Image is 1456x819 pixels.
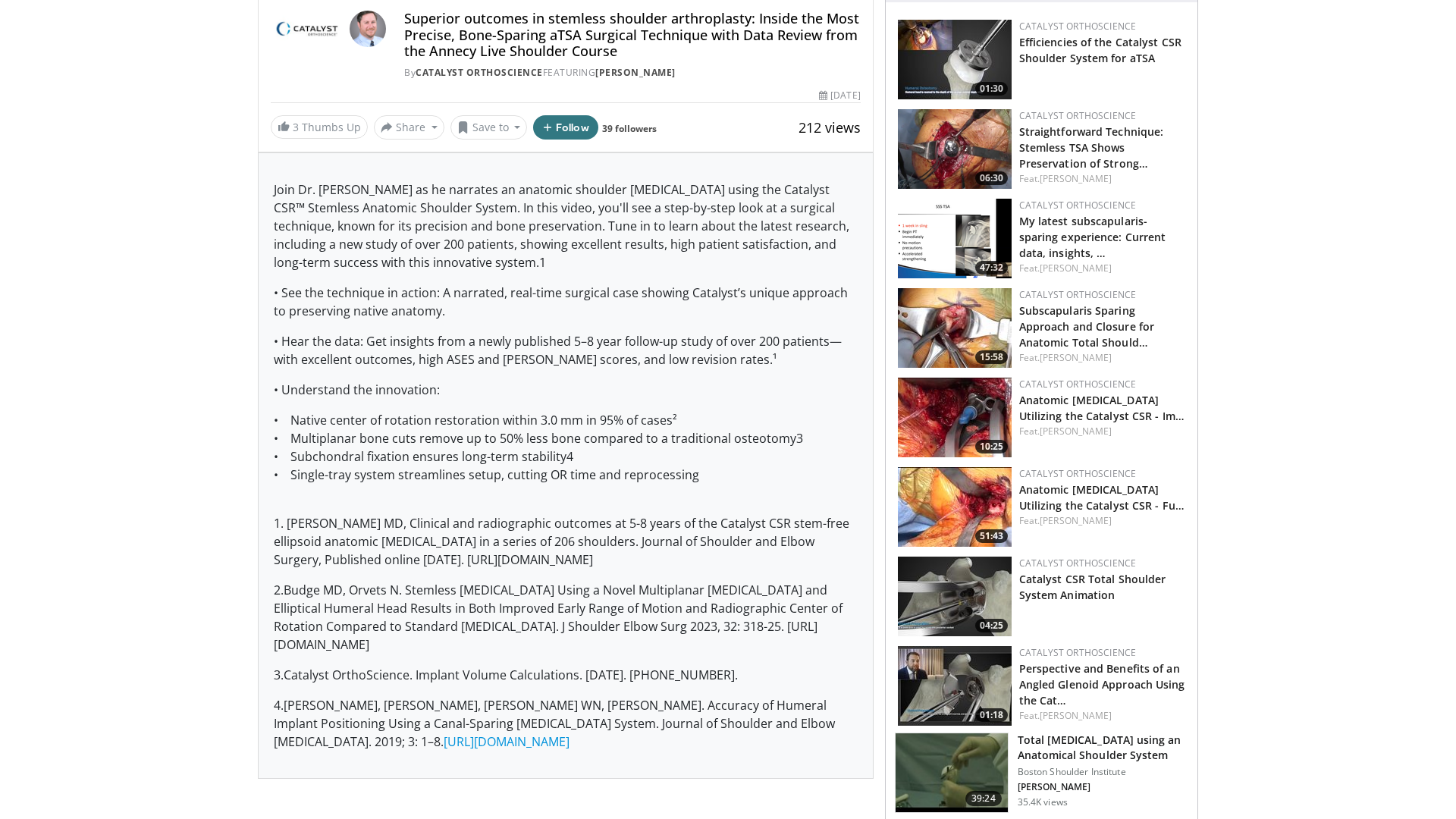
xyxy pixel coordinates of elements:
[1019,199,1137,212] a: Catalyst OrthoScience
[898,467,1012,547] a: 51:43
[274,381,858,399] p: • Understand the innovation:
[975,171,1008,185] span: 06:30
[374,115,444,140] button: Share
[1040,709,1112,722] a: [PERSON_NAME]
[898,109,1012,189] a: 06:30
[898,20,1012,99] a: 01:30
[274,666,858,684] p: 3.Catalyst OrthoScience. Implant Volume Calculations. [DATE]. [PHONE_NUMBER].
[1019,467,1137,480] a: Catalyst OrthoScience
[1040,262,1112,275] a: [PERSON_NAME]
[1019,288,1137,301] a: Catalyst OrthoScience
[1040,514,1112,527] a: [PERSON_NAME]
[898,199,1012,278] img: 80373a9b-554e-45fa-8df5-19b638f02d60.png.150x105_q85_crop-smart_upscale.png
[975,350,1008,364] span: 15:58
[896,733,1008,812] img: 38824_0000_3.png.150x105_q85_crop-smart_upscale.jpg
[1019,35,1181,65] a: Efficiencies of the Catalyst CSR Shoulder System for aTSA
[898,199,1012,278] a: 47:32
[271,115,368,139] a: 3 Thumbs Up
[1019,172,1185,186] div: Feat.
[1019,646,1137,659] a: Catalyst OrthoScience
[444,733,570,750] a: [URL][DOMAIN_NAME]
[350,11,386,47] img: Avatar
[1019,303,1154,350] a: Subscapularis Sparing Approach and Closure for Anatomic Total Should…
[1018,733,1188,763] h3: Total [MEDICAL_DATA] using an Anatomical Shoulder System
[975,529,1008,543] span: 51:43
[975,82,1008,96] span: 01:30
[274,411,858,484] p: • Native center of rotation restoration within 3.0 mm in 95% of cases² • Multiplanar bone cuts re...
[799,118,861,136] span: 212 views
[895,733,1188,813] a: 39:24 Total [MEDICAL_DATA] using an Anatomical Shoulder System Boston Shoulder Institute [PERSON_...
[898,557,1012,636] a: 04:25
[1018,781,1188,793] p: [PERSON_NAME]
[1019,214,1166,260] a: My latest subscapularis-sparing experience: Current data, insights, …
[975,708,1008,722] span: 01:18
[274,332,858,369] p: • Hear the data: Get insights from a newly published 5–8 year follow-up study of over 200 patient...
[898,288,1012,368] a: 15:58
[898,288,1012,368] img: a86a4350-9e36-4b87-ae7e-92b128bbfe68.150x105_q85_crop-smart_upscale.jpg
[1040,425,1112,438] a: [PERSON_NAME]
[1019,572,1166,602] a: Catalyst CSR Total Shoulder System Animation
[274,284,858,320] p: • See the technique in action: A narrated, real-time surgical case showing Catalyst’s unique appr...
[595,66,676,79] a: [PERSON_NAME]
[416,66,543,79] a: Catalyst OrthoScience
[271,11,344,47] img: Catalyst OrthoScience
[898,378,1012,457] img: aa7eca85-88b8-4ced-9dae-f514ea8abfb1.150x105_q85_crop-smart_upscale.jpg
[898,467,1012,547] img: 8aa19c27-61da-4dd4-8906-dc8762cfa665.150x105_q85_crop-smart_upscale.jpg
[1019,482,1185,513] a: Anatomic [MEDICAL_DATA] Utilizing the Catalyst CSR - Fu…
[898,646,1012,726] a: 01:18
[533,115,598,140] button: Follow
[1018,796,1068,808] p: 35.4K views
[975,440,1008,453] span: 10:25
[274,496,858,569] p: 1. [PERSON_NAME] MD, Clinical and radiographic outcomes at 5-8 years of the Catalyst CSR stem-fre...
[1019,709,1185,723] div: Feat.
[602,122,657,135] a: 39 followers
[274,581,858,654] p: 2.Budge MD, Orvets N. Stemless [MEDICAL_DATA] Using a Novel Multiplanar [MEDICAL_DATA] and Ellipt...
[293,120,299,134] span: 3
[898,109,1012,189] img: 9da787ca-2dfb-43c1-a0a8-351c907486d2.png.150x105_q85_crop-smart_upscale.png
[1019,109,1137,122] a: Catalyst OrthoScience
[274,696,858,751] p: 4.[PERSON_NAME], [PERSON_NAME], [PERSON_NAME] WN, [PERSON_NAME]. Accuracy of Humeral Implant Posi...
[1019,661,1185,708] a: Perspective and Benefits of an Angled Glenoid Approach Using the Cat…
[819,89,860,102] div: [DATE]
[975,619,1008,632] span: 04:25
[975,261,1008,275] span: 47:32
[1019,20,1137,33] a: Catalyst OrthoScience
[450,115,528,140] button: Save to
[965,791,1002,806] span: 39:24
[274,180,858,271] p: Join Dr. [PERSON_NAME] as he narrates an anatomic shoulder [MEDICAL_DATA] using the Catalyst CSR™...
[404,11,861,60] h4: Superior outcomes in stemless shoulder arthroplasty: Inside the Most Precise, Bone-Sparing aTSA S...
[1040,172,1112,185] a: [PERSON_NAME]
[1019,425,1185,438] div: Feat.
[1019,557,1137,570] a: Catalyst OrthoScience
[1019,378,1137,391] a: Catalyst OrthoScience
[898,378,1012,457] a: 10:25
[1018,766,1188,778] p: Boston Shoulder Institute
[1019,262,1185,275] div: Feat.
[898,557,1012,636] img: a6897a94-76e9-429c-b298-2e4d9267d36a.150x105_q85_crop-smart_upscale.jpg
[404,66,861,80] div: By FEATURING
[1019,514,1185,528] div: Feat.
[1019,393,1185,423] a: Anatomic [MEDICAL_DATA] Utilizing the Catalyst CSR - Im…
[1040,351,1112,364] a: [PERSON_NAME]
[898,646,1012,726] img: e8d20c11-398b-4d5c-9ad4-8dd20a112a6a.150x105_q85_crop-smart_upscale.jpg
[1019,124,1164,171] a: Straightforward Technique: Stemless TSA Shows Preservation of Strong…
[1019,351,1185,365] div: Feat.
[898,20,1012,99] img: fb133cba-ae71-4125-a373-0117bb5c96eb.150x105_q85_crop-smart_upscale.jpg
